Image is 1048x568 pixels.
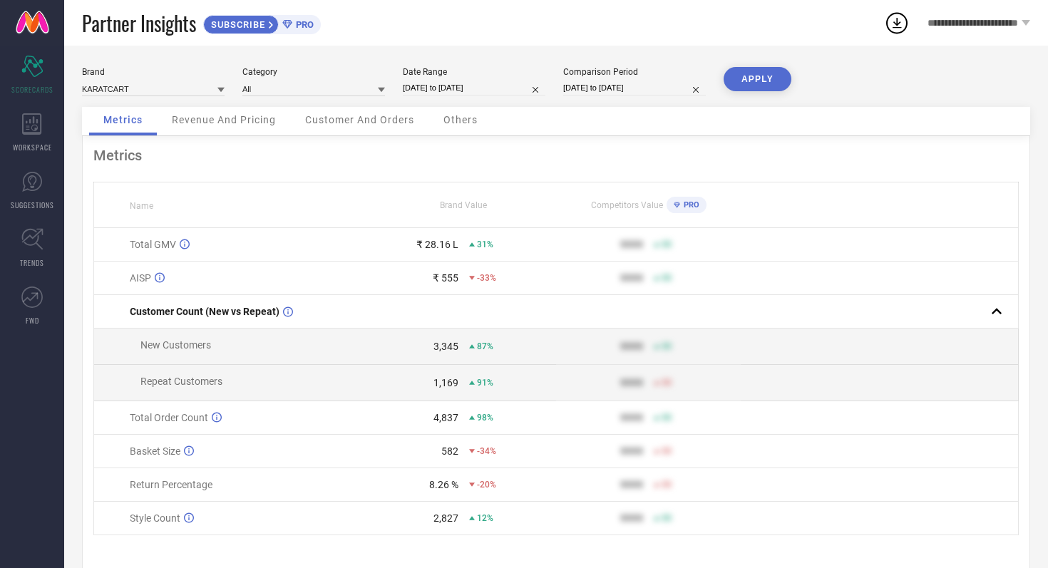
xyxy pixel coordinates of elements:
[433,512,458,524] div: 2,827
[724,67,791,91] button: APPLY
[433,272,458,284] div: ₹ 555
[433,412,458,423] div: 4,837
[440,200,487,210] span: Brand Value
[130,512,180,524] span: Style Count
[563,67,706,77] div: Comparison Period
[26,315,39,326] span: FWD
[242,67,385,77] div: Category
[477,378,493,388] span: 91%
[433,341,458,352] div: 3,345
[662,513,672,523] span: 50
[93,147,1019,164] div: Metrics
[433,377,458,388] div: 1,169
[130,201,153,211] span: Name
[620,239,643,250] div: 9999
[662,446,672,456] span: 50
[662,341,672,351] span: 50
[620,341,643,352] div: 9999
[11,84,53,95] span: SCORECARDS
[140,339,211,351] span: New Customers
[203,11,321,34] a: SUBSCRIBEPRO
[429,479,458,490] div: 8.26 %
[563,81,706,95] input: Select comparison period
[82,67,225,77] div: Brand
[11,200,54,210] span: SUGGESTIONS
[591,200,663,210] span: Competitors Value
[172,114,276,125] span: Revenue And Pricing
[477,239,493,249] span: 31%
[620,377,643,388] div: 9999
[130,479,212,490] span: Return Percentage
[443,114,478,125] span: Others
[140,376,222,387] span: Repeat Customers
[82,9,196,38] span: Partner Insights
[662,413,672,423] span: 50
[204,19,269,30] span: SUBSCRIBE
[441,445,458,457] div: 582
[403,67,545,77] div: Date Range
[477,480,496,490] span: -20%
[620,479,643,490] div: 9999
[884,10,910,36] div: Open download list
[477,341,493,351] span: 87%
[403,81,545,95] input: Select date range
[477,273,496,283] span: -33%
[477,513,493,523] span: 12%
[620,272,643,284] div: 9999
[680,200,699,210] span: PRO
[620,512,643,524] div: 9999
[20,257,44,268] span: TRENDS
[130,272,151,284] span: AISP
[305,114,414,125] span: Customer And Orders
[130,445,180,457] span: Basket Size
[620,445,643,457] div: 9999
[292,19,314,30] span: PRO
[103,114,143,125] span: Metrics
[662,273,672,283] span: 50
[477,446,496,456] span: -34%
[130,239,176,250] span: Total GMV
[662,378,672,388] span: 50
[13,142,52,153] span: WORKSPACE
[662,239,672,249] span: 50
[130,306,279,317] span: Customer Count (New vs Repeat)
[477,413,493,423] span: 98%
[662,480,672,490] span: 50
[130,412,208,423] span: Total Order Count
[416,239,458,250] div: ₹ 28.16 L
[620,412,643,423] div: 9999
